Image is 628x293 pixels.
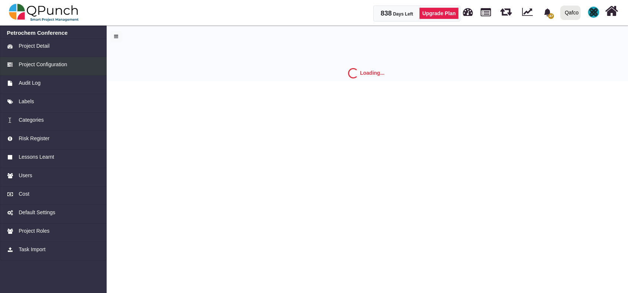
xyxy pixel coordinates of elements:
[9,1,79,24] img: qpunch-sp.fa6292f.png
[19,135,49,142] span: Risk Register
[19,172,32,179] span: Users
[19,42,49,50] span: Project Detail
[588,7,599,18] span: QPunch Support
[565,6,578,19] div: Qafco
[381,10,392,17] span: 838
[500,4,512,16] span: Iteration
[19,246,45,253] span: Task Import
[393,11,413,17] span: Days Left
[541,6,554,19] div: Notification
[481,5,491,16] span: Projects
[7,30,100,36] a: Petrochem Conference
[588,7,599,18] img: avatar
[584,0,604,24] a: avatar
[19,209,55,216] span: Default Settings
[463,4,473,16] span: Dashboard
[548,13,554,19] span: 47
[19,61,67,68] span: Project Configuration
[518,0,539,25] div: Dynamic Report
[19,79,40,87] span: Audit Log
[19,116,44,124] span: Categories
[19,153,54,161] span: Lessons Learnt
[19,227,49,235] span: Project Roles
[419,7,458,19] a: Upgrade Plan
[605,4,618,18] i: Home
[539,0,557,24] a: bell fill47
[544,9,551,16] svg: bell fill
[19,190,29,198] span: Cost
[557,0,584,25] a: Qafco
[360,70,384,76] strong: Loading...
[19,98,34,105] span: Labels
